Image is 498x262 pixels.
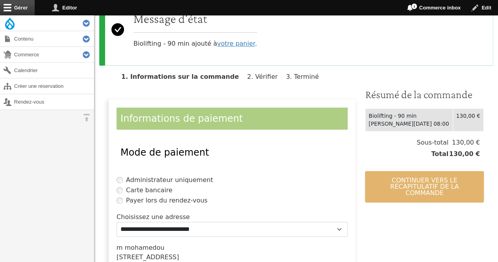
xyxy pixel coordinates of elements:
span: [STREET_ADDRESS] [117,253,179,261]
span: Total [431,149,448,159]
span: Informations de paiement [120,113,243,124]
span: Mode de paiement [120,147,209,158]
label: Payer lors du rendez-vous [126,196,207,205]
time: [PERSON_NAME][DATE] 08:00 [368,121,449,127]
label: Administrateur uniquement [126,175,213,185]
span: m [117,244,123,251]
label: Choisissez une adresse [117,212,190,222]
span: 130,00 € [448,138,480,147]
div: Biolifting - 90 min [368,112,449,120]
span: Sous-total [417,138,448,147]
span: 1 [411,3,417,9]
li: Vérifier [247,73,284,80]
li: Informations sur la commande [121,73,245,80]
td: 130,00 € [453,108,483,131]
span: 130,00 € [448,149,480,159]
button: Continuer vers le récapitulatif de la commande [365,171,484,203]
li: Terminé [286,73,325,80]
h3: Résumé de la commande [365,88,484,101]
button: Orientation horizontale [79,110,94,125]
label: Carte bancaire [126,186,172,195]
a: votre panier [217,40,255,47]
div: Biolifting - 90 min ajouté à . [133,11,257,48]
span: mohamedou [125,244,165,251]
h2: Message d'état [133,11,257,26]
